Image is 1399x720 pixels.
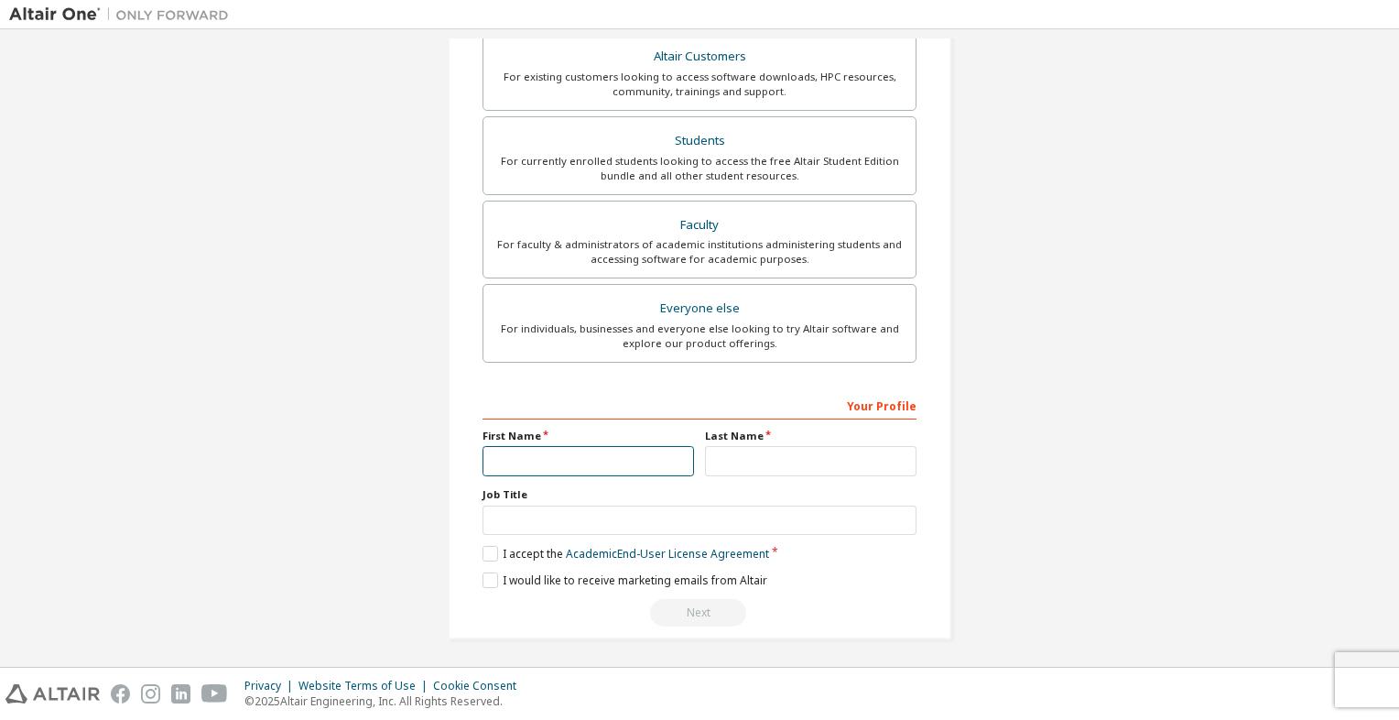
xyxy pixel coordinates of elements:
div: Read and acccept EULA to continue [483,599,916,627]
img: instagram.svg [141,684,160,704]
div: For currently enrolled students looking to access the free Altair Student Edition bundle and all ... [494,154,905,183]
label: I would like to receive marketing emails from Altair [483,573,767,588]
label: Last Name [705,429,916,443]
img: youtube.svg [201,684,228,704]
p: © 2025 Altair Engineering, Inc. All Rights Reserved. [244,693,527,709]
img: facebook.svg [111,684,130,704]
img: linkedin.svg [171,684,190,704]
div: For existing customers looking to access software downloads, HPC resources, community, trainings ... [494,70,905,99]
label: Job Title [483,487,916,502]
div: For individuals, businesses and everyone else looking to try Altair software and explore our prod... [494,322,905,351]
div: Everyone else [494,296,905,322]
label: First Name [483,429,694,443]
div: Cookie Consent [433,679,527,693]
div: Students [494,128,905,154]
div: Privacy [244,679,298,693]
a: Academic End-User License Agreement [566,546,769,562]
div: Faculty [494,213,905,238]
div: Your Profile [483,390,916,420]
div: Website Terms of Use [298,679,433,693]
img: altair_logo.svg [5,684,100,704]
div: For faculty & administrators of academic institutions administering students and accessing softwa... [494,237,905,267]
img: Altair One [9,5,238,24]
label: I accept the [483,546,769,562]
div: Altair Customers [494,44,905,70]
